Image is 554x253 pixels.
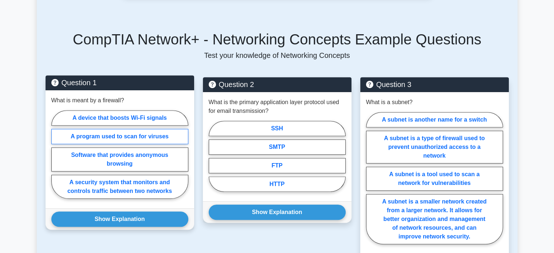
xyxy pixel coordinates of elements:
label: A security system that monitors and controls traffic between two networks [51,175,188,199]
h5: CompTIA Network+ - Networking Concepts Example Questions [46,31,509,48]
label: SMTP [209,139,346,155]
h5: Question 3 [366,80,503,89]
label: Software that provides anonymous browsing [51,147,188,171]
button: Show Explanation [209,205,346,220]
p: Test your knowledge of Networking Concepts [46,51,509,60]
label: A program used to scan for viruses [51,129,188,144]
p: What is a subnet? [366,98,413,107]
label: A subnet is a smaller network created from a larger network. It allows for better organization an... [366,194,503,244]
label: A device that boosts Wi-Fi signals [51,110,188,126]
label: A subnet is a tool used to scan a network for vulnerabilities [366,167,503,191]
label: FTP [209,158,346,173]
h5: Question 2 [209,80,346,89]
label: SSH [209,121,346,136]
label: HTTP [209,177,346,192]
button: Show Explanation [51,212,188,227]
p: What is the primary application layer protocol used for email transmission? [209,98,346,115]
h5: Question 1 [51,78,188,87]
label: A subnet is another name for a switch [366,112,503,127]
p: What is meant by a firewall? [51,96,124,105]
label: A subnet is a type of firewall used to prevent unauthorized access to a network [366,131,503,163]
